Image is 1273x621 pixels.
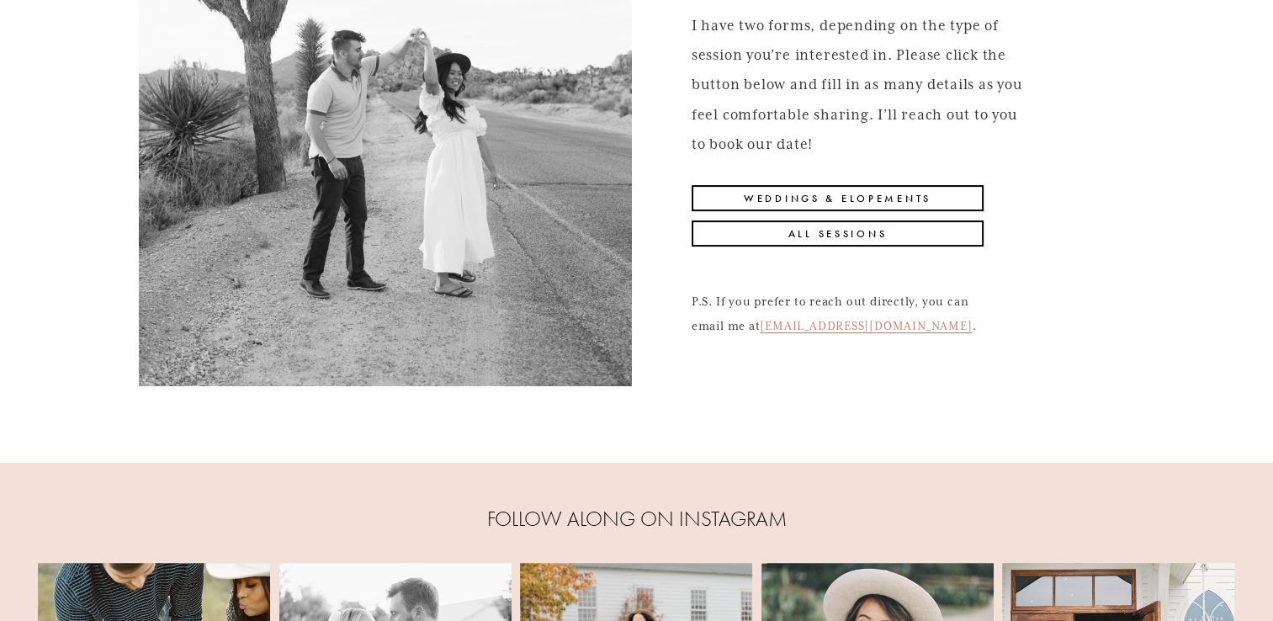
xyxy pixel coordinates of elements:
[692,220,984,247] a: All Sessions
[692,290,984,339] p: P.S. If you prefer to reach out directly, you can email me at .
[38,505,1234,533] h4: FOLLOW ALONG ON INSTAGRAM
[760,319,972,333] a: [EMAIL_ADDRESS][DOMAIN_NAME]
[692,185,984,211] a: Weddings & Elopements
[692,11,1034,160] p: I have two forms, depending on the type of session you’re interested in. Please click the button ...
